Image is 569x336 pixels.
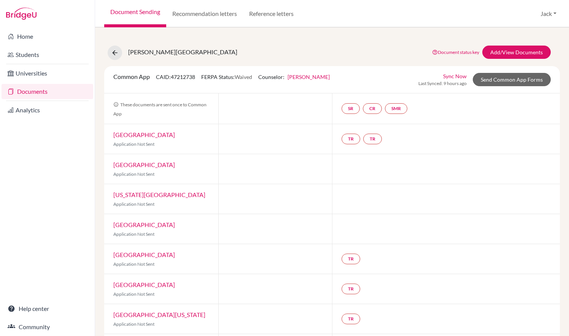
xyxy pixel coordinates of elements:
[432,49,479,55] a: Document status key
[342,254,360,264] a: TR
[113,231,154,237] span: Application Not Sent
[113,291,154,297] span: Application Not Sent
[2,66,93,81] a: Universities
[363,103,382,114] a: CR
[235,74,252,80] span: Waived
[288,74,330,80] a: [PERSON_NAME]
[113,161,175,168] a: [GEOGRAPHIC_DATA]
[2,103,93,118] a: Analytics
[201,74,252,80] span: FERPA Status:
[342,314,360,324] a: TR
[258,74,330,80] span: Counselor:
[113,171,154,177] span: Application Not Sent
[342,134,360,144] a: TR
[113,221,175,228] a: [GEOGRAPHIC_DATA]
[113,321,154,327] span: Application Not Sent
[113,102,207,117] span: These documents are sent once to Common App
[113,311,205,318] a: [GEOGRAPHIC_DATA][US_STATE]
[156,74,195,80] span: CAID: 47212738
[2,29,93,44] a: Home
[418,80,467,87] span: Last Synced: 9 hours ago
[385,103,407,114] a: SMR
[113,281,175,288] a: [GEOGRAPHIC_DATA]
[113,201,154,207] span: Application Not Sent
[2,301,93,316] a: Help center
[113,131,175,138] a: [GEOGRAPHIC_DATA]
[113,261,154,267] span: Application Not Sent
[2,319,93,334] a: Community
[363,134,382,144] a: TR
[537,6,560,21] button: Jack
[6,8,37,20] img: Bridge-U
[342,284,360,294] a: TR
[113,141,154,147] span: Application Not Sent
[113,73,150,80] span: Common App
[2,84,93,99] a: Documents
[443,72,467,80] a: Sync Now
[342,103,360,114] a: SR
[113,191,205,198] a: [US_STATE][GEOGRAPHIC_DATA]
[2,47,93,62] a: Students
[482,46,551,59] a: Add/View Documents
[128,48,237,55] span: [PERSON_NAME][GEOGRAPHIC_DATA]
[473,73,551,86] a: Send Common App Forms
[113,251,175,258] a: [GEOGRAPHIC_DATA]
